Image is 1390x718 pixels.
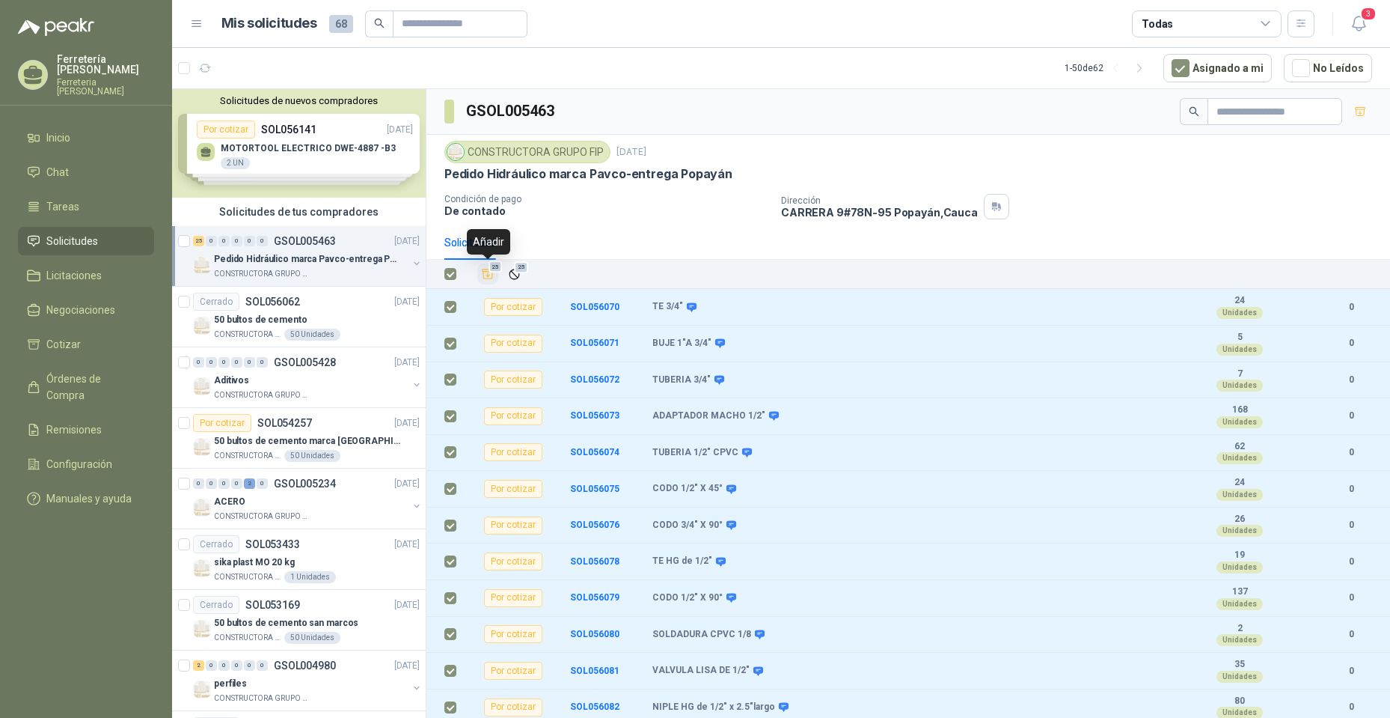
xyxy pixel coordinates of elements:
[244,357,255,368] div: 0
[447,144,464,160] img: Company Logo
[18,416,154,444] a: Remisiones
[1216,380,1263,392] div: Unidades
[245,296,300,307] p: SOL056062
[570,374,619,385] a: SOL056072
[570,629,619,639] b: SOL056080
[172,89,426,198] div: Solicitudes de nuevos compradoresPor cotizarSOL056141[DATE] MOTORTOOL ELECTRICO DWE-4887 -B32 UNP...
[394,356,420,370] p: [DATE]
[46,456,112,472] span: Configuración
[284,450,340,462] div: 50 Unidades
[206,478,217,489] div: 0
[214,677,247,691] p: perfiles
[193,475,423,523] a: 0 0 0 0 2 0 GSOL005234[DATE] Company LogoACEROCONSTRUCTORA GRUPO FIP
[172,408,426,469] a: Por cotizarSOL054257[DATE] Company Logo50 bultos de cemento marca [GEOGRAPHIC_DATA][PERSON_NAME]C...
[18,484,154,513] a: Manuales y ayuda
[1330,300,1372,314] b: 0
[193,596,239,614] div: Cerrado
[221,13,317,34] h1: Mis solicitudes
[1330,591,1372,605] b: 0
[46,371,140,404] span: Órdenes de Compra
[570,302,619,312] b: SOL056070
[1216,307,1263,319] div: Unidades
[1188,477,1291,489] b: 24
[193,559,211,577] img: Company Logo
[193,377,211,395] img: Company Logo
[1188,514,1291,526] b: 26
[444,166,732,182] p: Pedido Hidráulico marca Pavco-entrega Popayán
[1330,700,1372,714] b: 0
[193,657,423,705] a: 2 0 0 0 0 0 GSOL004980[DATE] Company LogoperfilesCONSTRUCTORA GRUPO FIP
[193,236,204,246] div: 25
[193,232,423,280] a: 25 0 0 0 0 0 GSOL005463[DATE] Company LogoPedido Hidráulico marca Pavco-entrega PopayánCONSTRUCTO...
[570,592,619,603] a: SOL056079
[231,357,242,368] div: 0
[214,616,358,630] p: 50 bultos de cemento san marcos
[218,236,230,246] div: 0
[257,478,268,489] div: 0
[193,353,423,401] a: 0 0 0 0 0 0 GSOL005428[DATE] Company LogoAditivosCONSTRUCTORA GRUPO FIP
[193,660,204,671] div: 2
[245,600,300,610] p: SOL053169
[570,410,619,421] a: SOL056073
[18,330,154,359] a: Cotizar
[1216,671,1263,683] div: Unidades
[1360,7,1377,21] span: 3
[1216,598,1263,610] div: Unidades
[1065,56,1151,80] div: 1 - 50 de 62
[394,234,420,249] p: [DATE]
[484,589,542,607] div: Por cotizar
[178,95,420,106] button: Solicitudes de nuevos compradores
[193,317,211,335] img: Company Logo
[257,357,268,368] div: 0
[46,233,98,249] span: Solicitudes
[193,438,211,456] img: Company Logo
[570,338,619,348] b: SOL056071
[652,592,723,604] b: CODO 1/2" X 90°
[172,529,426,590] a: CerradoSOL053433[DATE] Company Logosika plast MO 20 kgCONSTRUCTORA GRUPO FIP1 Unidades
[570,666,619,676] a: SOL056081
[484,298,542,316] div: Por cotizar
[1188,550,1291,562] b: 19
[214,450,281,462] p: CONSTRUCTORA GRUPO FIP
[214,693,308,705] p: CONSTRUCTORA GRUPO FIP
[1330,409,1372,423] b: 0
[193,681,211,699] img: Company Logo
[1216,634,1263,646] div: Unidades
[274,236,336,246] p: GSOL005463
[1188,586,1291,598] b: 137
[504,264,524,285] button: Ignorar
[1189,106,1199,117] span: search
[218,478,230,489] div: 0
[1330,518,1372,532] b: 0
[193,499,211,517] img: Company Logo
[1216,344,1263,356] div: Unidades
[477,264,498,285] button: Añadir
[1216,416,1263,428] div: Unidades
[193,357,204,368] div: 0
[214,511,308,523] p: CONSTRUCTORA GRUPO FIP
[467,229,510,255] div: Añadir
[484,371,542,389] div: Por cotizar
[781,206,978,219] p: CARRERA 9#78N-95 Popayán , Cauca
[245,539,300,550] p: SOL053433
[1188,441,1291,453] b: 62
[284,632,340,644] div: 50 Unidades
[570,484,619,494] a: SOL056075
[394,295,420,309] p: [DATE]
[257,660,268,671] div: 0
[214,434,400,448] p: 50 bultos de cemento marca [GEOGRAPHIC_DATA][PERSON_NAME]
[394,477,420,491] p: [DATE]
[18,296,154,324] a: Negociaciones
[1330,445,1372,460] b: 0
[652,447,738,459] b: TUBERIA 1/2" CPVC
[570,702,619,712] a: SOL056082
[484,335,542,353] div: Por cotizar
[18,192,154,221] a: Tareas
[484,699,542,717] div: Por cotizar
[18,18,94,36] img: Logo peakr
[244,660,255,671] div: 0
[444,141,610,163] div: CONSTRUCTORA GRUPO FIP
[284,329,340,341] div: 50 Unidades
[652,374,711,386] b: TUBERIA 3/4"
